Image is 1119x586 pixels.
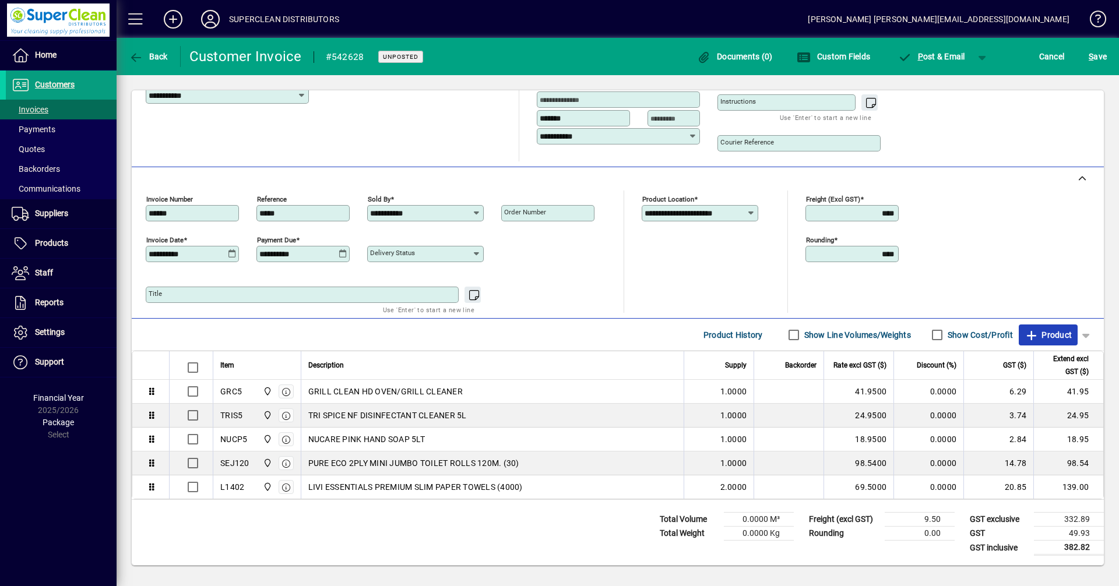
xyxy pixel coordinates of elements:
td: 2.84 [963,428,1033,451]
mat-label: Sold by [368,195,390,203]
span: S [1089,52,1093,61]
td: Total Weight [654,527,724,541]
mat-label: Freight (excl GST) [806,195,860,203]
td: 0.0000 [893,380,963,404]
span: PURE ECO 2PLY MINI JUMBO TOILET ROLLS 120M. (30) [308,457,519,469]
mat-label: Invoice number [146,195,193,203]
td: 332.89 [1034,513,1104,527]
button: Back [126,46,171,67]
button: Add [154,9,192,30]
td: 0.00 [885,527,955,541]
button: Documents (0) [694,46,776,67]
span: Staff [35,268,53,277]
td: 0.0000 [893,475,963,499]
td: 6.29 [963,380,1033,404]
a: Communications [6,179,117,199]
button: Post & Email [892,46,971,67]
mat-label: Courier Reference [720,138,774,146]
div: 18.9500 [831,433,886,445]
span: Quotes [12,144,45,154]
span: Home [35,50,57,59]
button: Save [1086,46,1110,67]
span: Financial Year [33,393,84,403]
div: [PERSON_NAME] [PERSON_NAME][EMAIL_ADDRESS][DOMAIN_NAME] [808,10,1069,29]
span: 1.0000 [720,410,747,421]
span: Support [35,357,64,366]
a: Staff [6,259,117,288]
td: 0.0000 [893,451,963,475]
span: TRI SPICE NF DISINFECTANT CLEANER 5L [308,410,467,421]
td: 9.50 [885,513,955,527]
span: Back [129,52,168,61]
td: 41.95 [1033,380,1103,404]
span: Product History [703,326,763,344]
span: Extend excl GST ($) [1041,352,1089,378]
span: Discount (%) [917,359,956,372]
a: Support [6,348,117,377]
span: Unposted [383,53,418,61]
span: GRILL CLEAN HD OVEN/GRILL CLEANER [308,386,463,397]
mat-hint: Use 'Enter' to start a new line [780,111,871,124]
td: 14.78 [963,451,1033,475]
td: GST exclusive [964,513,1034,527]
td: 0.0000 Kg [724,527,794,541]
a: Settings [6,318,117,347]
div: L1402 [220,481,244,493]
div: 69.5000 [831,481,886,493]
a: Backorders [6,159,117,179]
a: Payments [6,119,117,139]
button: Product [1019,324,1078,345]
span: Item [220,359,234,372]
a: Home [6,41,117,70]
td: 24.95 [1033,404,1103,428]
a: Knowledge Base [1081,2,1104,40]
div: NUCP5 [220,433,247,445]
span: Products [35,238,68,248]
span: 1.0000 [720,457,747,469]
div: 98.5400 [831,457,886,469]
mat-hint: Use 'Enter' to start a new line [383,303,474,316]
a: Suppliers [6,199,117,228]
mat-label: Title [149,290,162,298]
mat-label: Invoice date [146,236,184,244]
button: Profile [192,9,229,30]
span: Cancel [1039,47,1065,66]
div: Customer Invoice [189,47,302,66]
div: SEJ120 [220,457,249,469]
span: Supply [725,359,747,372]
mat-label: Product location [642,195,694,203]
mat-label: Payment due [257,236,296,244]
td: GST [964,527,1034,541]
app-page-header-button: Back [117,46,181,67]
div: 41.9500 [831,386,886,397]
button: Cancel [1036,46,1068,67]
span: Superclean Distributors [260,457,273,469]
div: 24.9500 [831,410,886,421]
td: 0.0000 M³ [724,513,794,527]
mat-label: Delivery status [370,249,415,257]
span: GST ($) [1003,359,1026,372]
span: Superclean Distributors [260,433,273,446]
span: ost & Email [898,52,965,61]
td: 139.00 [1033,475,1103,499]
a: Products [6,229,117,258]
td: 18.95 [1033,428,1103,451]
span: Invoices [12,105,48,114]
td: 382.82 [1034,541,1104,555]
span: Backorder [785,359,817,372]
span: Description [308,359,344,372]
span: Payments [12,125,55,134]
td: 3.74 [963,404,1033,428]
span: P [918,52,923,61]
mat-label: Order number [504,208,546,216]
td: 20.85 [963,475,1033,499]
span: LIVI ESSENTIALS PREMIUM SLIM PAPER TOWELS (4000) [308,481,523,493]
span: Rate excl GST ($) [833,359,886,372]
mat-label: Reference [257,195,287,203]
span: 2.0000 [720,481,747,493]
td: Rounding [803,527,885,541]
span: Reports [35,298,64,307]
span: Backorders [12,164,60,174]
label: Show Line Volumes/Weights [802,329,911,341]
span: NUCARE PINK HAND SOAP 5LT [308,433,425,445]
